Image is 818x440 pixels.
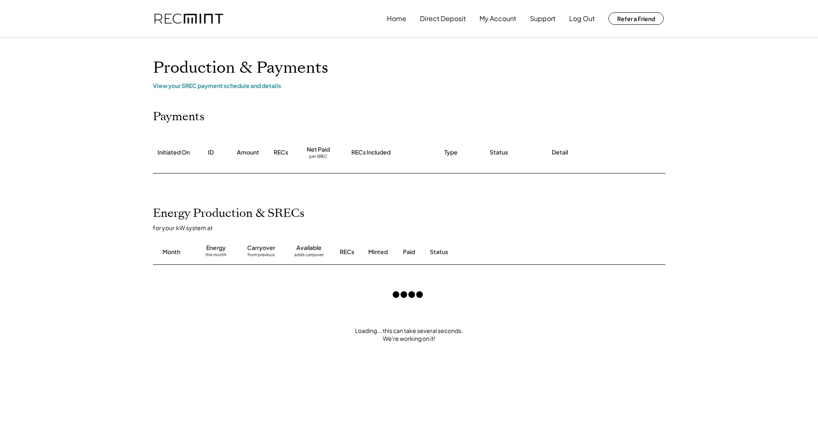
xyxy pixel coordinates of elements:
[530,10,556,27] button: Support
[340,248,354,256] div: RECs
[569,10,595,27] button: Log Out
[205,252,227,260] div: this month
[420,10,466,27] button: Direct Deposit
[490,148,508,157] div: Status
[153,224,674,231] div: for your kW system at
[237,148,259,157] div: Amount
[351,148,391,157] div: RECs Included
[403,248,415,256] div: Paid
[153,110,205,124] h2: Payments
[153,207,305,221] h2: Energy Production & SRECs
[479,10,516,27] button: My Account
[247,244,275,252] div: Carryover
[430,248,570,256] div: Status
[552,148,568,157] div: Detail
[153,58,665,78] h1: Production & Payments
[157,148,190,157] div: Initiated On
[368,248,388,256] div: Minted
[155,14,223,24] img: recmint-logotype%403x.png
[274,148,288,157] div: RECs
[145,327,674,343] div: Loading... this can take several seconds. We're working on it!
[162,248,180,256] div: Month
[307,145,330,154] div: Net Paid
[608,12,664,25] button: Refer a Friend
[296,244,322,252] div: Available
[206,244,226,252] div: Energy
[294,252,324,260] div: adds carryover
[387,10,406,27] button: Home
[309,154,327,160] div: per SREC
[153,82,665,89] div: View your SREC payment schedule and details
[444,148,458,157] div: Type
[208,148,214,157] div: ID
[248,252,275,260] div: from previous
